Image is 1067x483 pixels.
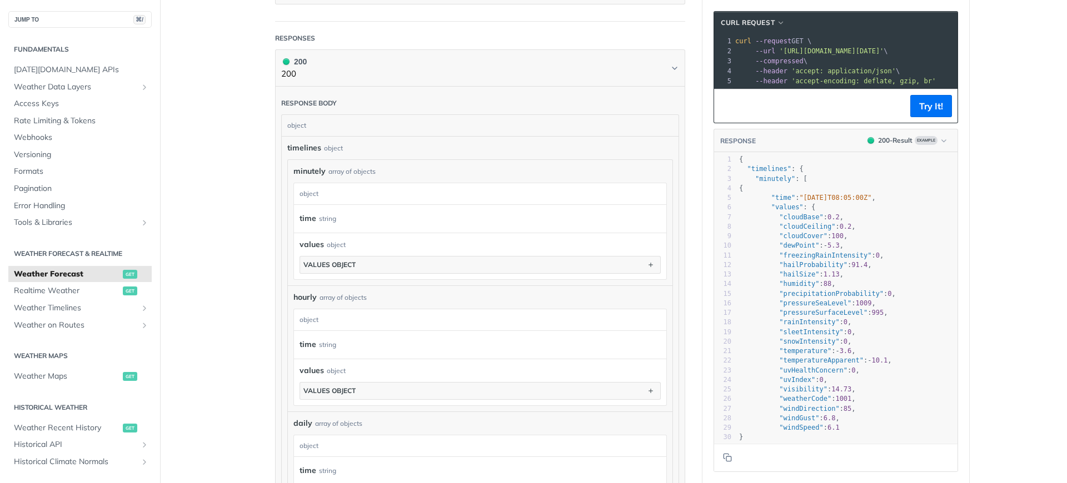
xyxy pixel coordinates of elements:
[824,241,827,249] span: -
[739,251,884,259] span: : ,
[739,433,743,441] span: }
[714,184,731,193] div: 4
[779,223,835,230] span: "cloudCeiling"
[714,375,731,385] div: 24
[14,98,149,109] span: Access Keys
[755,37,791,45] span: --request
[714,76,733,86] div: 5
[779,47,884,55] span: '[URL][DOMAIN_NAME][DATE]'
[8,198,152,214] a: Error Handling
[8,351,152,361] h2: Weather Maps
[8,283,152,299] a: Realtime Weatherget
[779,213,823,221] span: "cloudBase"
[840,347,852,355] span: 3.6
[739,194,876,202] span: : ,
[714,270,731,279] div: 13
[739,223,856,230] span: : ,
[294,183,664,204] div: object
[779,376,815,384] span: "uvIndex"
[14,320,137,331] span: Weather on Routes
[755,175,795,183] span: "minutely"
[714,366,731,375] div: 23
[844,405,851,412] span: 85
[720,449,735,466] button: Copy to clipboard
[320,293,367,303] div: array of objects
[824,280,831,288] span: 88
[831,385,851,393] span: 14.73
[714,213,731,222] div: 7
[739,318,851,326] span: : ,
[714,308,731,318] div: 17
[714,46,733,56] div: 2
[714,328,731,337] div: 19
[714,155,731,164] div: 1
[779,290,884,298] span: "precipitationProbability"
[779,366,847,374] span: "uvHealthConcern"
[739,299,876,307] span: : ,
[140,304,149,313] button: Show subpages for Weather Timelines
[835,395,851,402] span: 1001
[8,454,152,470] a: Historical Climate NormalsShow subpages for Historical Climate Normals
[14,303,137,314] span: Weather Timelines
[779,241,819,249] span: "dewPoint"
[293,417,312,429] span: daily
[856,299,872,307] span: 1009
[14,422,120,434] span: Weather Recent History
[123,372,137,381] span: get
[327,240,346,250] div: object
[8,11,152,28] button: JUMP TO⌘/
[8,368,152,385] a: Weather Mapsget
[779,405,839,412] span: "windDirection"
[714,346,731,356] div: 21
[14,371,120,382] span: Weather Maps
[8,436,152,453] a: Historical APIShow subpages for Historical API
[319,462,336,479] div: string
[867,356,871,364] span: -
[133,15,146,24] span: ⌘/
[8,147,152,163] a: Versioning
[294,309,664,330] div: object
[14,269,120,280] span: Weather Forecast
[827,213,840,221] span: 0.2
[721,18,775,28] span: cURL Request
[851,366,855,374] span: 0
[283,58,290,65] span: 200
[714,404,731,414] div: 27
[739,385,856,393] span: : ,
[14,183,149,194] span: Pagination
[779,347,831,355] span: "temperature"
[871,356,887,364] span: 10.1
[287,142,321,154] span: timelines
[300,383,660,399] button: values object
[123,286,137,295] span: get
[14,439,137,450] span: Historical API
[779,338,839,345] span: "snowIntensity"
[300,256,660,273] button: values object
[867,137,874,144] span: 200
[835,347,839,355] span: -
[714,174,731,184] div: 3
[14,132,149,143] span: Webhooks
[714,432,731,442] div: 30
[735,47,888,55] span: \
[714,241,731,250] div: 10
[319,336,336,353] div: string
[303,386,356,395] div: values object
[8,180,152,197] a: Pagination
[140,218,149,227] button: Show subpages for Tools & Libraries
[714,289,731,299] div: 15
[714,337,731,346] div: 20
[714,260,731,270] div: 12
[851,261,867,269] span: 91.4
[735,37,811,45] span: GET \
[714,203,731,212] div: 6
[14,285,120,296] span: Realtime Weather
[14,217,137,228] span: Tools & Libraries
[720,98,735,114] button: Copy to clipboard
[300,239,324,250] span: values
[739,376,827,384] span: : ,
[779,424,823,431] span: "windSpeed"
[862,135,952,146] button: 200200-ResultExample
[8,249,152,259] h2: Weather Forecast & realtime
[294,435,664,456] div: object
